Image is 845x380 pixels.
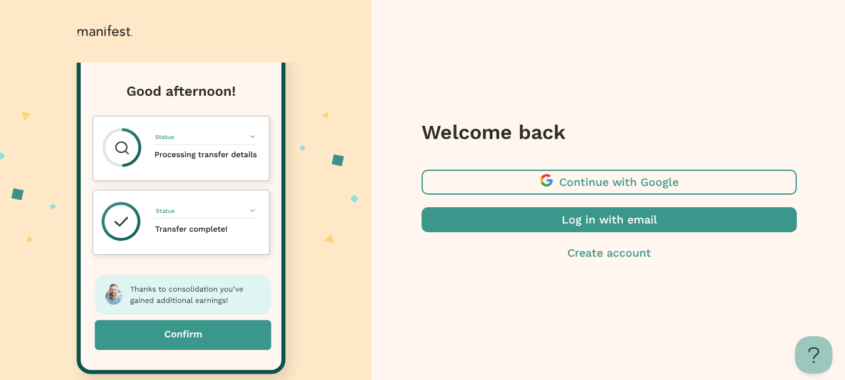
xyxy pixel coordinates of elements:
[795,336,832,374] iframe: Toggle Customer Support
[422,207,797,232] button: Log in with email
[422,245,797,261] button: Create account
[422,120,797,145] h3: Welcome back
[422,170,797,195] button: Continue with Google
